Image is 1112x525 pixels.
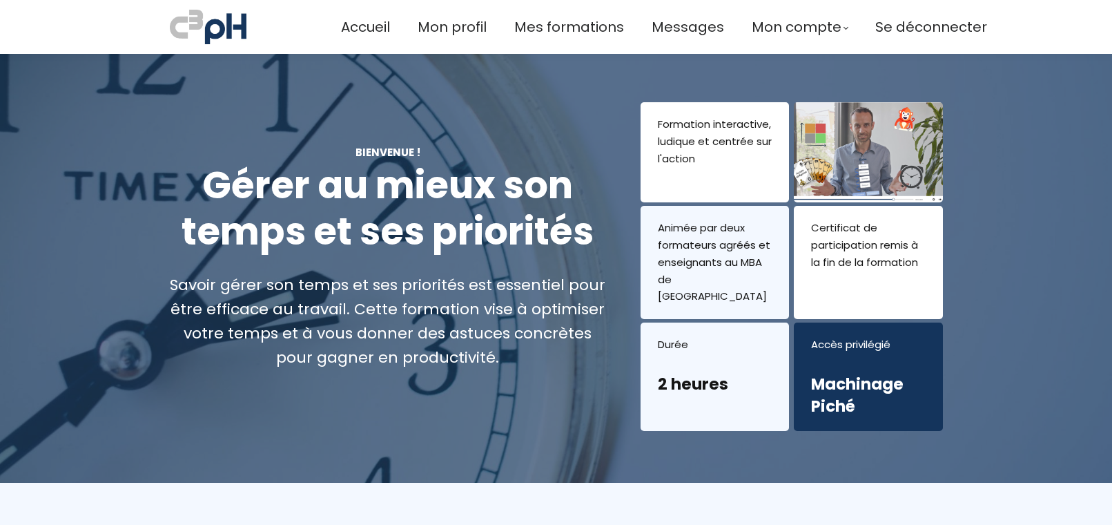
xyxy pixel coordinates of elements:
a: Mon profil [418,16,487,39]
h3: 2 heures [658,373,772,417]
a: Mes formations [514,16,624,39]
div: Bienvenue ! [170,144,607,160]
span: Mon compte [752,16,841,39]
img: a70bc7685e0efc0bd0b04b3506828469.jpeg [170,7,246,47]
div: Certificat de participation remis à la fin de la formation [811,220,925,271]
h1: Gérer au mieux son temps et ses priorités [170,162,607,256]
a: Messages [652,16,724,39]
div: Animée par deux formateurs agréés et enseignants au MBA de [GEOGRAPHIC_DATA] [658,220,772,305]
div: Durée [658,336,772,354]
div: Formation interactive, ludique et centrée sur l'action [658,116,772,167]
a: Se déconnecter [875,16,987,39]
div: Accès privilégié [811,336,925,354]
div: Savoir gérer son temps et ses priorités est essentiel pour être efficace au travail. Cette format... [170,273,607,370]
a: Accueil [341,16,390,39]
h3: Machinage Piché [811,373,925,417]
